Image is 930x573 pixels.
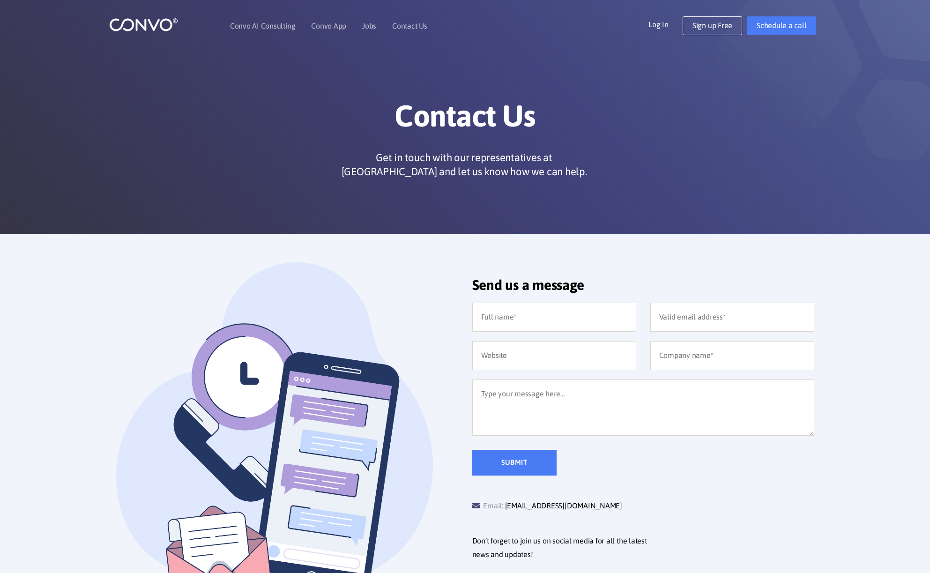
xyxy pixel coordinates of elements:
a: Convo AI Consulting [230,22,295,30]
a: Sign up Free [683,16,742,35]
p: Don’t forget to join us on social media for all the latest news and updates! [472,534,821,562]
input: Company name* [650,341,814,370]
a: Contact Us [392,22,427,30]
a: Convo App [311,22,346,30]
img: logo_1.png [109,17,178,32]
a: Jobs [362,22,376,30]
input: Website [472,341,636,370]
a: Schedule a call [747,16,816,35]
p: Get in touch with our representatives at [GEOGRAPHIC_DATA] and let us know how we can help. [338,150,591,179]
span: Email: [472,501,503,510]
a: [EMAIL_ADDRESS][DOMAIN_NAME] [505,499,622,513]
input: Submit [472,450,557,476]
h1: Contact Us [205,98,725,141]
h2: Send us a message [472,276,814,300]
a: Log In [648,16,683,31]
input: Full name* [472,303,636,332]
input: Valid email address* [650,303,814,332]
